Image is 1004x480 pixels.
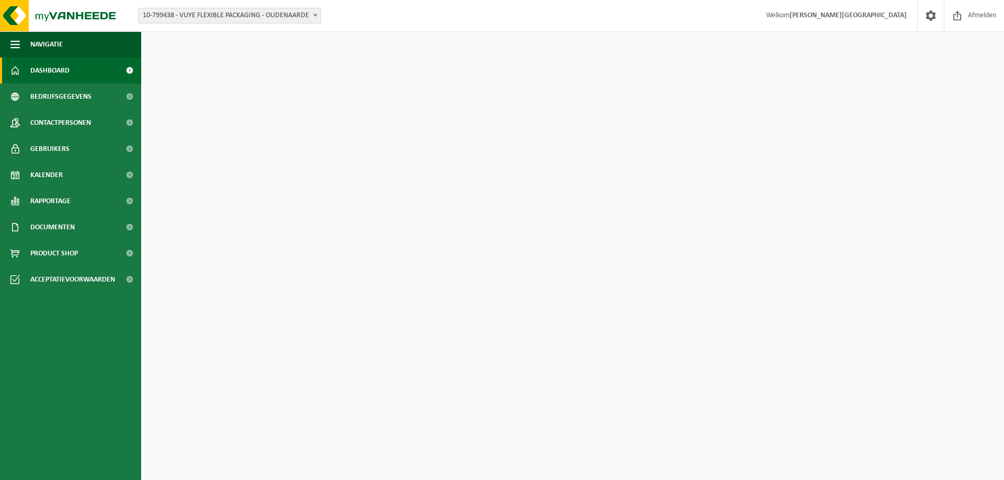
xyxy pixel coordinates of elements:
[30,136,70,162] span: Gebruikers
[30,57,70,84] span: Dashboard
[30,266,115,292] span: Acceptatievoorwaarden
[30,84,92,110] span: Bedrijfsgegevens
[30,240,78,266] span: Product Shop
[30,214,75,240] span: Documenten
[139,8,321,23] span: 10-799438 - VUYE FLEXIBLE PACKAGING - OUDENAARDE
[30,31,63,57] span: Navigatie
[790,11,907,19] strong: [PERSON_NAME][GEOGRAPHIC_DATA]
[30,162,63,188] span: Kalender
[138,8,321,24] span: 10-799438 - VUYE FLEXIBLE PACKAGING - OUDENAARDE
[30,110,91,136] span: Contactpersonen
[30,188,71,214] span: Rapportage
